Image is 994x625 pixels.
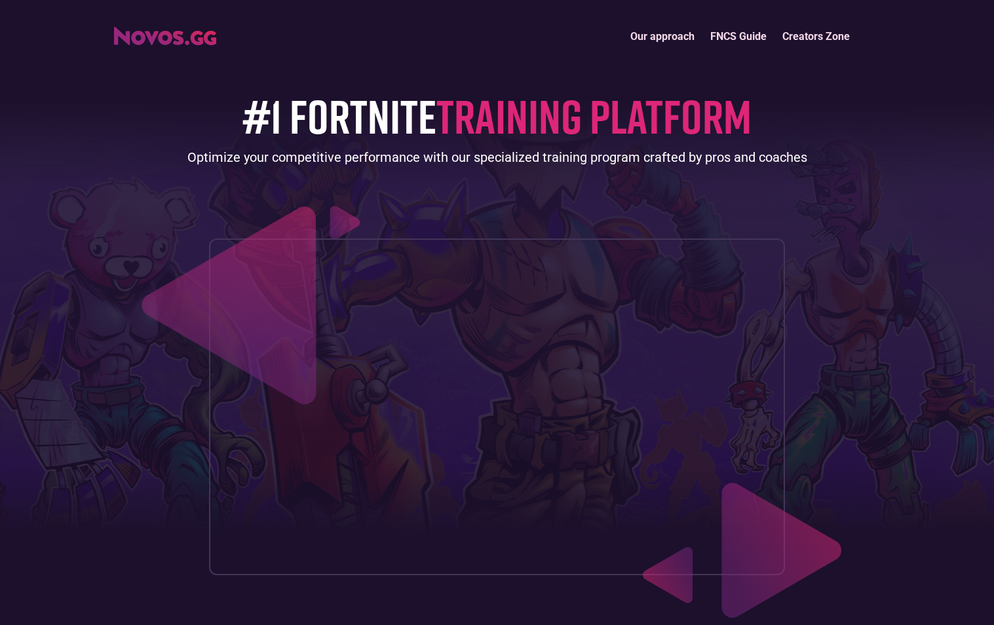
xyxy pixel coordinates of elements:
a: Our approach [622,22,702,50]
a: Creators Zone [774,22,858,50]
span: TRAINING PLATFORM [436,87,752,144]
a: home [114,22,216,45]
a: FNCS Guide [702,22,774,50]
h1: #1 FORTNITE [242,90,752,142]
iframe: Increase your placement in 14 days (Novos.gg) [220,250,774,564]
div: Optimize your competitive performance with our specialized training program crafted by pros and c... [187,148,807,166]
